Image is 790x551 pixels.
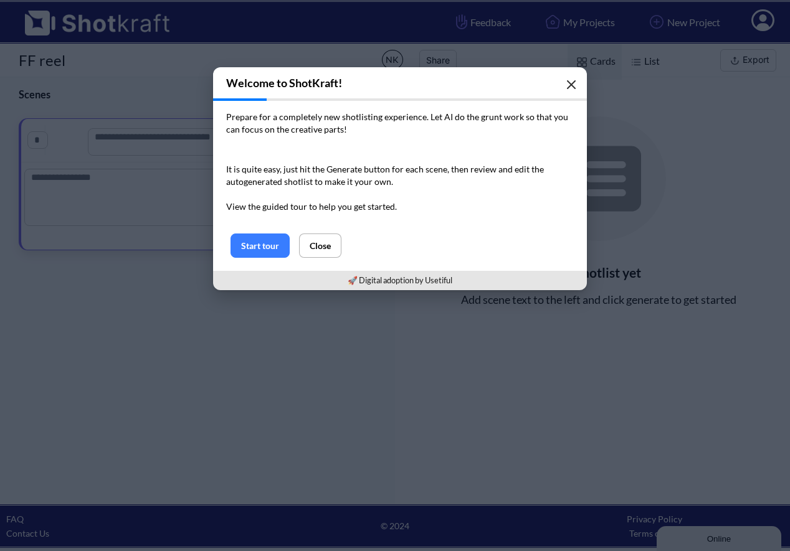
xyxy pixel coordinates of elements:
[213,67,587,98] h3: Welcome to ShotKraft!
[299,233,341,258] button: Close
[348,275,452,285] a: 🚀 Digital adoption by Usetiful
[9,11,115,20] div: Online
[226,163,574,213] p: It is quite easy, just hit the Generate button for each scene, then review and edit the autogener...
[231,233,290,258] button: Start tour
[226,111,429,122] span: Prepare for a completely new shotlisting experience.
